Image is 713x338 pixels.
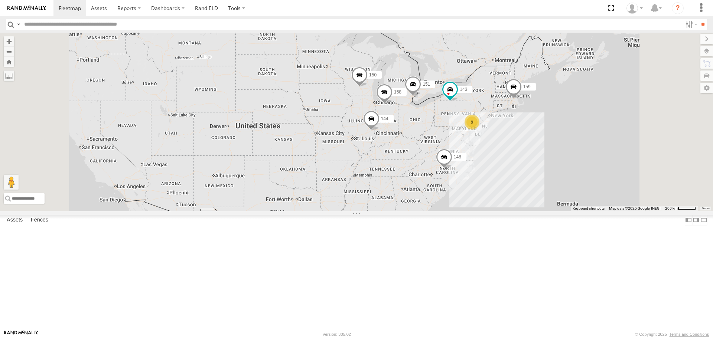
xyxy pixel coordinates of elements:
[665,206,678,210] span: 200 km
[685,215,692,226] label: Dock Summary Table to the Left
[4,70,14,81] label: Measure
[465,115,479,129] div: 9
[394,89,401,95] span: 158
[16,19,22,30] label: Search Query
[700,83,713,93] label: Map Settings
[4,175,19,190] button: Drag Pegman onto the map to open Street View
[7,6,46,11] img: rand-logo.svg
[4,331,38,338] a: Visit our Website
[624,3,645,14] div: Matthew Trout
[573,206,605,211] button: Keyboard shortcuts
[369,72,377,78] span: 150
[3,215,26,226] label: Assets
[702,207,710,210] a: Terms
[700,215,707,226] label: Hide Summary Table
[663,206,698,211] button: Map Scale: 200 km per 45 pixels
[454,155,461,160] span: 148
[423,82,430,87] span: 151
[670,332,709,337] a: Terms and Conditions
[4,46,14,57] button: Zoom out
[381,117,388,122] span: 144
[692,215,700,226] label: Dock Summary Table to the Right
[523,84,531,89] span: 159
[672,2,684,14] i: ?
[460,87,467,92] span: 143
[635,332,709,337] div: © Copyright 2025 -
[27,215,52,226] label: Fences
[323,332,351,337] div: Version: 305.02
[4,57,14,67] button: Zoom Home
[609,206,661,210] span: Map data ©2025 Google, INEGI
[4,36,14,46] button: Zoom in
[683,19,699,30] label: Search Filter Options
